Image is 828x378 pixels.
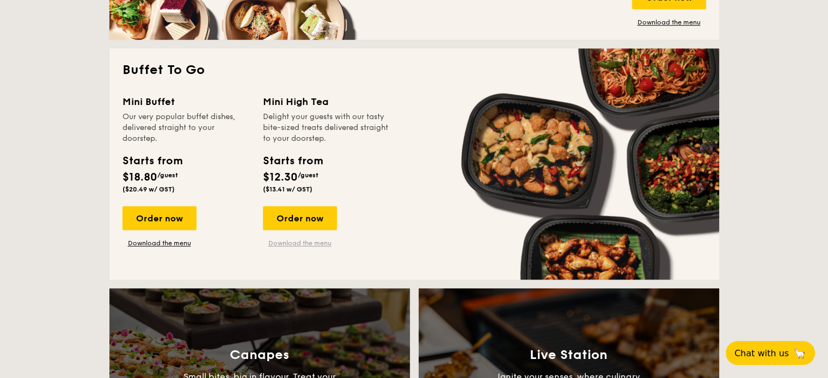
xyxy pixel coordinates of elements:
div: Mini Buffet [122,94,250,109]
button: Chat with us🦙 [726,341,815,365]
span: $12.30 [263,171,298,184]
span: $18.80 [122,171,157,184]
span: ($20.49 w/ GST) [122,185,175,193]
a: Download the menu [632,18,706,27]
div: Mini High Tea [263,94,390,109]
div: Our very popular buffet dishes, delivered straight to your doorstep. [122,111,250,144]
div: Delight your guests with our tasty bite-sized treats delivered straight to your doorstep. [263,111,390,144]
h3: Canapes [230,348,289,363]
div: Starts from [122,153,182,169]
a: Download the menu [263,239,337,247]
div: Starts from [263,153,322,169]
span: /guest [298,171,318,179]
div: Order now [263,206,337,230]
a: Download the menu [122,239,197,247]
h2: Buffet To Go [122,61,706,79]
div: Order now [122,206,197,230]
span: Chat with us [734,348,789,358]
span: 🦙 [793,347,806,360]
h3: Live Station [530,348,608,363]
span: /guest [157,171,178,179]
span: ($13.41 w/ GST) [263,185,312,193]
